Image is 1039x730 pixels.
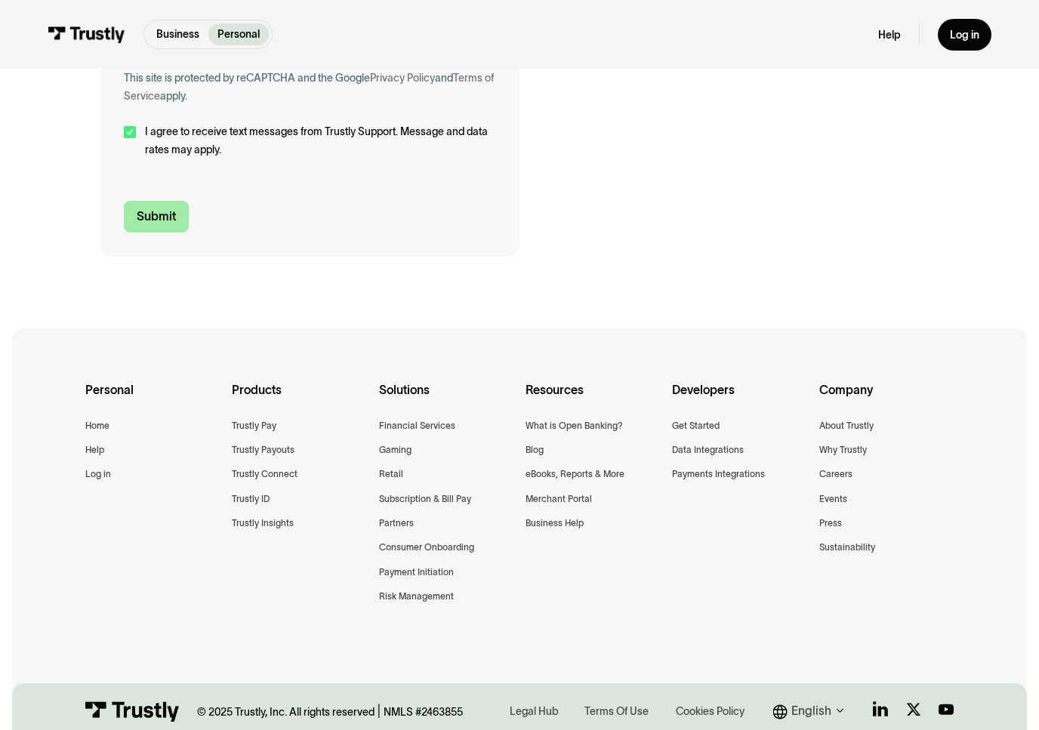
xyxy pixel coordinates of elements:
img: Trustly Logo [48,26,125,43]
div: NMLS #2463855 [384,705,463,719]
div: Resources [526,380,660,418]
a: Why Trustly [819,442,867,457]
div: Legal Hub [510,704,558,719]
div: Terms Of Use [584,704,649,719]
img: Trustly Logo [85,701,179,722]
a: Consumer Onboarding [379,540,474,555]
a: About Trustly [819,418,874,433]
a: Home [85,418,109,433]
a: Risk Management [379,589,454,604]
span: I agree to receive text messages from Trustly Support. Message and data rates may apply. [145,123,495,159]
div: This site is protected by reCAPTCHA and the Google and apply. [124,69,495,106]
a: Help [878,28,901,42]
div: Cookies Policy [676,704,745,719]
a: Personal [208,23,269,45]
a: Business [147,23,208,45]
div: Solutions [379,380,513,418]
a: Log in [938,19,991,51]
a: Business Help [526,516,584,531]
a: Blog [526,442,544,457]
a: Trustly Pay [232,418,276,433]
a: Payment Initiation [379,565,454,580]
a: Privacy Policy [370,72,435,84]
a: Sustainability [819,540,875,555]
div: | [378,703,381,721]
p: Personal [217,26,260,42]
a: Financial Services [379,418,455,433]
a: Subscription & Bill Pay [379,491,471,507]
a: Terms of Service [124,72,494,102]
a: Log in [85,467,111,482]
a: Trustly Insights [232,516,294,531]
a: Get Started [672,418,720,433]
input: Submit [124,201,189,233]
a: Careers [819,467,852,482]
a: Trustly Payouts [232,442,294,457]
a: Gaming [379,442,412,457]
a: eBooks, Reports & More [526,467,624,482]
a: Merchant Portal [526,491,592,507]
a: Legal Hub [505,702,563,721]
a: Trustly Connect [232,467,298,482]
div: Products [232,380,366,418]
div: Developers [672,380,806,418]
div: Personal [85,380,220,418]
div: Company [819,380,954,418]
a: Events [819,491,847,507]
div: © 2025 Trustly, Inc. All rights reserved [197,705,375,719]
a: Data Integrations [672,442,744,457]
a: Press [819,516,842,531]
div: English [773,702,849,721]
a: Help [85,442,104,457]
a: Payments Integrations [672,467,765,482]
a: Trustly ID [232,491,270,507]
a: Retail [379,467,403,482]
a: Partners [379,516,414,531]
p: Business [156,26,199,42]
a: Terms Of Use [580,702,653,721]
div: English [791,702,831,721]
div: Log in [950,28,979,42]
a: What is Open Banking? [526,418,623,433]
a: Cookies Policy [671,702,749,721]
